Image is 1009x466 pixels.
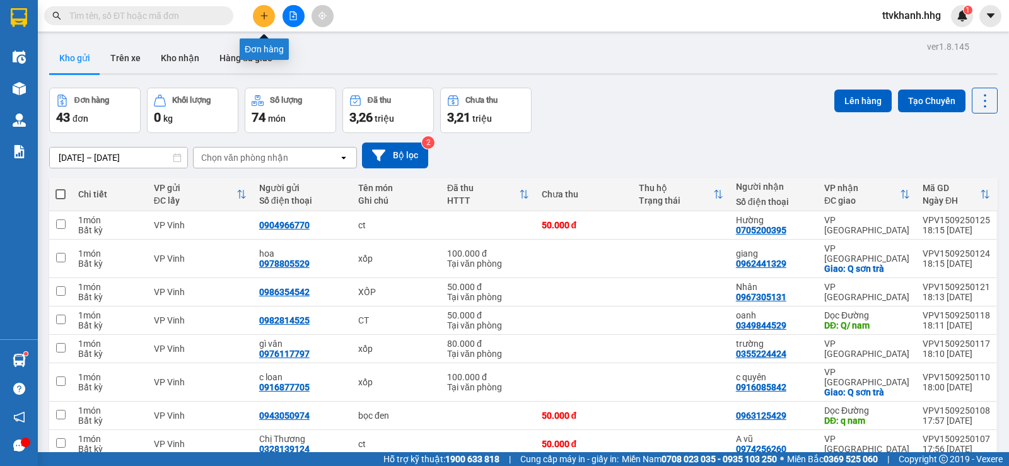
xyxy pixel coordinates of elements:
div: VPV1509250118 [923,310,990,320]
div: VP Vinh [154,439,247,449]
div: VPV1509250125 [923,215,990,225]
div: A vũ [736,434,812,444]
div: bọc đen [358,411,435,421]
div: DĐ: Q/ nam [824,320,910,330]
div: VP Vinh [154,287,247,297]
div: 0974256260 [736,444,786,454]
div: Bất kỳ [78,382,141,392]
div: Mã GD [923,183,980,193]
div: VP Vinh [154,377,247,387]
span: Cung cấp máy in - giấy in: [520,452,619,466]
div: Tên món [358,183,435,193]
button: Đã thu3,26 triệu [342,88,434,133]
div: VP [GEOGRAPHIC_DATA] [824,215,910,235]
img: solution-icon [13,145,26,158]
div: 1 món [78,248,141,259]
div: Ngày ĐH [923,195,980,206]
div: Thu hộ [639,183,713,193]
button: Lên hàng [834,90,892,112]
span: aim [318,11,327,20]
div: Chưa thu [542,189,626,199]
div: Đơn hàng [240,38,289,60]
span: Hỗ trợ kỹ thuật: [383,452,499,466]
img: icon-new-feature [957,10,968,21]
div: 18:11 [DATE] [923,320,990,330]
div: Số lượng [270,96,302,105]
div: VPV1509250121 [923,282,990,292]
div: ĐC lấy [154,195,236,206]
div: Bất kỳ [78,416,141,426]
img: warehouse-icon [13,50,26,64]
button: Tạo Chuyến [898,90,965,112]
div: Bất kỳ [78,444,141,454]
div: 18:15 [DATE] [923,225,990,235]
div: Chọn văn phòng nhận [201,151,288,164]
button: caret-down [979,5,1001,27]
strong: PHIẾU GỬI HÀNG [49,92,112,119]
div: Tại văn phòng [447,349,529,359]
div: Giao: Q sơn trà [824,387,910,397]
div: HTTT [447,195,519,206]
div: trường [736,339,812,349]
img: warehouse-icon [13,114,26,127]
div: 1 món [78,405,141,416]
span: 74 [252,110,265,125]
span: copyright [939,455,948,463]
div: 18:15 [DATE] [923,259,990,269]
span: | [509,452,511,466]
div: 0978805529 [259,259,310,269]
span: 0 [154,110,161,125]
div: 0943050974 [259,411,310,421]
input: Select a date range. [50,148,187,168]
span: 1 [965,6,970,15]
div: Trạng thái [639,195,713,206]
span: kg [163,114,173,124]
span: 3,26 [349,110,373,125]
strong: 0708 023 035 - 0935 103 250 [662,454,777,464]
div: ct [358,220,435,230]
img: logo [7,52,28,115]
div: Đã thu [368,96,391,105]
div: 0963125429 [736,411,786,421]
div: 50.000 đ [447,282,529,292]
div: 1 món [78,310,141,320]
div: giang [736,248,812,259]
div: hoa [259,248,346,259]
div: VP [GEOGRAPHIC_DATA] [824,282,910,302]
button: Trên xe [100,43,151,73]
span: triệu [375,114,394,124]
span: search [52,11,61,20]
sup: 2 [422,136,435,149]
div: gì vân [259,339,346,349]
div: Số điện thoại [259,195,346,206]
span: triệu [472,114,492,124]
div: 1 món [78,339,141,349]
button: file-add [283,5,305,27]
div: 50.000 đ [542,439,626,449]
div: VP [GEOGRAPHIC_DATA] [824,243,910,264]
span: caret-down [985,10,996,21]
span: plus [260,11,269,20]
span: món [268,114,286,124]
div: Khối lượng [172,96,211,105]
div: VP gửi [154,183,236,193]
div: 50.000 đ [542,411,626,421]
div: VP [GEOGRAPHIC_DATA] [824,339,910,359]
div: VP Vinh [154,253,247,264]
span: đơn [73,114,88,124]
div: 0976117797 [259,349,310,359]
th: Toggle SortBy [633,178,730,211]
span: | [887,452,889,466]
div: Bất kỳ [78,349,141,359]
div: 0349844529 [736,320,786,330]
div: Đơn hàng [74,96,109,105]
div: 0904966770 [259,220,310,230]
div: 17:57 [DATE] [923,416,990,426]
div: 100.000 đ [447,372,529,382]
div: 18:10 [DATE] [923,349,990,359]
th: Toggle SortBy [148,178,253,211]
div: Tại văn phòng [447,382,529,392]
div: Bất kỳ [78,259,141,269]
button: aim [312,5,334,27]
div: Giao: Q sơn trà [824,264,910,274]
